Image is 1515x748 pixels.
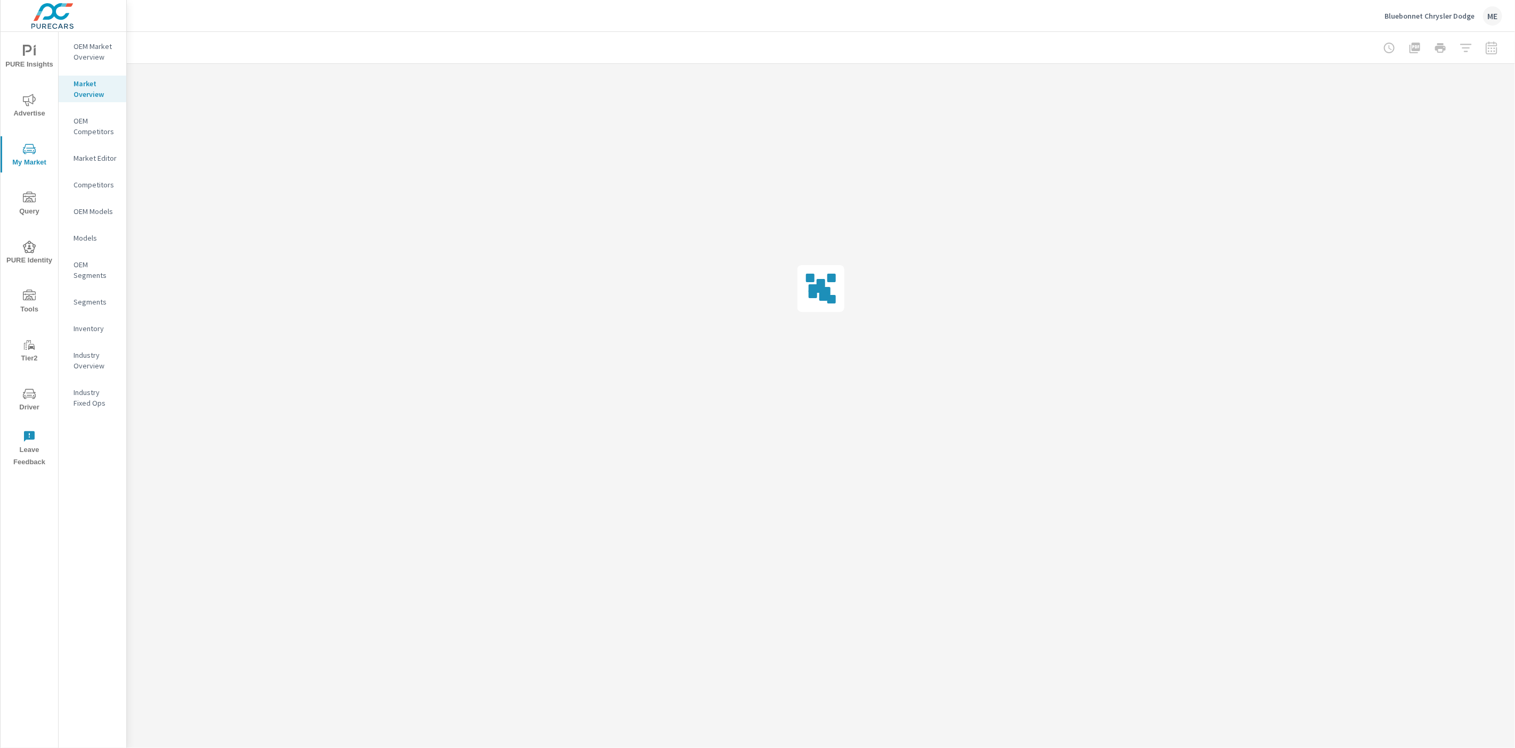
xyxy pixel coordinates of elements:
div: Models [59,230,126,246]
p: Segments [74,297,118,307]
span: Query [4,192,55,218]
span: Driver [4,388,55,414]
div: Segments [59,294,126,310]
span: Tools [4,290,55,316]
div: Market Overview [59,76,126,102]
div: OEM Models [59,203,126,219]
p: Market Overview [74,78,118,100]
p: Inventory [74,323,118,334]
div: OEM Segments [59,257,126,283]
div: OEM Market Overview [59,38,126,65]
div: OEM Competitors [59,113,126,139]
p: Market Editor [74,153,118,163]
p: Industry Fixed Ops [74,387,118,408]
span: Leave Feedback [4,430,55,468]
div: Inventory [59,320,126,336]
div: Competitors [59,177,126,193]
span: PURE Identity [4,241,55,267]
span: Tier2 [4,339,55,365]
p: OEM Market Overview [74,41,118,62]
span: PURE Insights [4,45,55,71]
p: Models [74,233,118,243]
span: My Market [4,143,55,169]
p: OEM Competitors [74,116,118,137]
p: Competitors [74,179,118,190]
span: Advertise [4,94,55,120]
p: OEM Models [74,206,118,217]
p: Industry Overview [74,350,118,371]
div: Market Editor [59,150,126,166]
div: ME [1483,6,1502,26]
p: OEM Segments [74,259,118,281]
div: Industry Fixed Ops [59,384,126,411]
div: Industry Overview [59,347,126,374]
div: nav menu [1,32,58,473]
p: Bluebonnet Chrysler Dodge [1384,11,1475,21]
